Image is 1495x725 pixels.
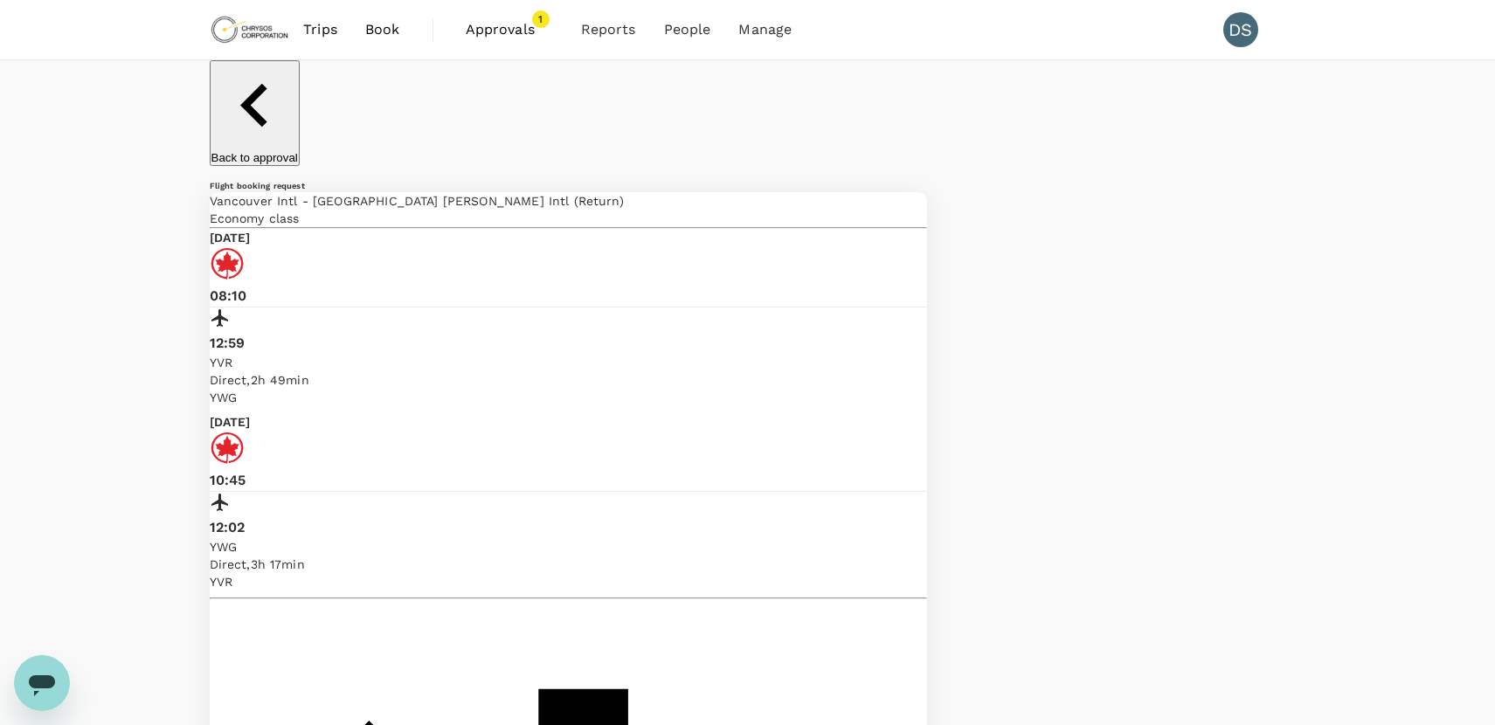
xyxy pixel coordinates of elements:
img: AC [210,431,245,466]
img: Chrysos Corporation [210,10,290,49]
h6: Flight booking request [210,180,927,191]
div: Direct , 3h 17min [210,556,927,573]
div: DS [1223,12,1258,47]
p: [DATE] [210,229,927,246]
p: YVR [210,354,927,371]
p: Economy class [210,210,927,227]
img: AC [210,246,245,281]
div: Direct , 2h 49min [210,371,927,389]
span: Approvals [466,19,553,40]
span: Manage [738,19,792,40]
button: Back to approval [210,60,300,166]
span: People [664,19,711,40]
span: 1 [532,10,550,28]
p: YWG [210,389,927,406]
p: YWG [210,538,927,556]
span: Trips [303,19,337,40]
p: 08:10 [210,286,927,307]
span: Book [365,19,400,40]
p: 10:45 [210,470,927,491]
p: YVR [210,573,927,590]
p: 12:59 [210,333,927,354]
p: 12:02 [210,517,927,538]
iframe: Button to launch messaging window [14,655,70,711]
p: Back to approval [211,151,298,164]
p: [DATE] [210,413,927,431]
p: Vancouver Intl - [GEOGRAPHIC_DATA] [PERSON_NAME] Intl (Return) [210,192,927,210]
span: Reports [581,19,636,40]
